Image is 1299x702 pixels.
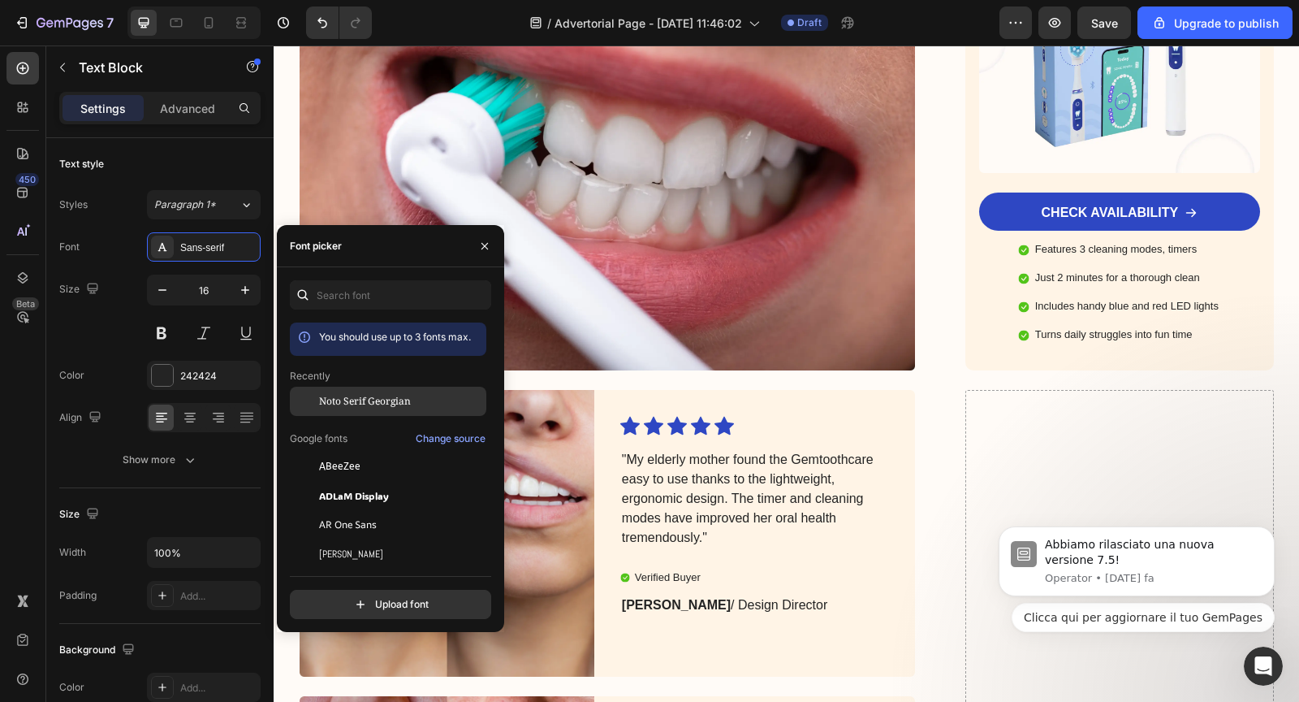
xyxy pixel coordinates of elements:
div: Change source [416,431,486,446]
span: ABeeZee [319,459,360,474]
p: Text Block [79,58,217,77]
img: gempages_576709691879457531-9d9a809c-4a19-412b-b83c-6f8d6346d109.webp [26,344,321,631]
p: Verified Buyer [361,526,427,539]
button: 7 [6,6,121,39]
iframe: Intercom notifications messaggio [974,474,1299,658]
button: Save [1077,6,1131,39]
div: Padding [59,588,97,603]
span: Paragraph 1* [154,197,216,212]
p: Google fonts [290,431,347,446]
button: Upload font [290,590,491,619]
span: Save [1091,16,1118,30]
strong: [PERSON_NAME] [348,552,457,566]
span: You should use up to 3 fonts max. [319,331,471,343]
span: [PERSON_NAME] [319,547,383,561]
iframe: Design area [274,45,1299,702]
a: CHECK AVAILABILITY [706,147,986,186]
p: CHECK AVAILABILITY [768,159,905,176]
div: Size [59,279,102,301]
span: / [547,15,551,32]
button: Show more [59,445,261,474]
p: Includes handy blue and red LED lights [762,254,945,268]
div: Color [59,680,84,695]
p: Just 2 minutes for a thorough clean [762,226,945,240]
div: Font picker [290,239,342,253]
input: Auto [148,538,260,567]
p: Recently [290,369,330,383]
div: Sans-serif [180,240,257,255]
p: "My elderly mother found the Gemtoothcare easy to use thanks to the lightweight, ergonomic design... [348,405,614,502]
iframe: Intercom live chat [1244,647,1283,686]
div: Color [59,368,84,383]
span: Advertorial Page - [DATE] 11:46:02 [555,15,742,32]
div: Upgrade to publish [1151,15,1279,32]
span: ADLaM Display [319,488,389,503]
div: 450 [15,173,39,186]
div: Text style [59,157,104,171]
span: Draft [797,15,822,30]
div: Add... [180,589,257,604]
p: Features 3 cleaning modes, timers [762,197,945,211]
div: Styles [59,197,88,212]
p: Advanced [160,100,215,117]
div: Upload font [352,596,429,613]
div: Show more [123,452,198,468]
div: Background [59,639,138,661]
p: Settings [80,100,126,117]
div: Align [59,407,105,429]
div: Add... [180,681,257,695]
p: 7 [106,13,114,32]
input: Search font [290,280,491,310]
div: Font [59,240,80,254]
div: Width [59,545,86,560]
div: Undo/Redo [306,6,372,39]
span: Noto Serif Georgian [319,394,411,409]
p: / Design Director [348,550,614,570]
button: Change source [415,429,486,448]
span: AR One Sans [319,518,377,532]
button: Upgrade to publish [1137,6,1293,39]
button: Paragraph 1* [147,190,261,219]
div: 242424 [180,369,257,383]
p: Turns daily struggles into fun time [762,283,945,297]
div: Beta [12,297,39,310]
div: Size [59,504,102,526]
